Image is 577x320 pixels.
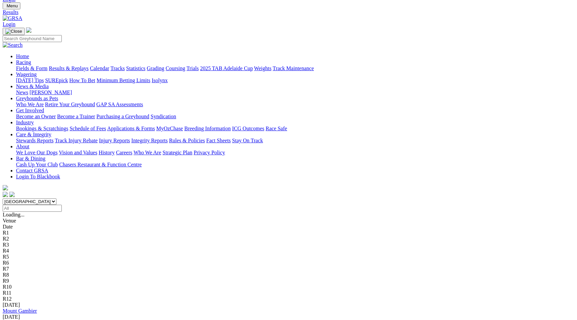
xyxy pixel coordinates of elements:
[16,156,45,161] a: Bar & Dining
[26,27,31,33] img: logo-grsa-white.png
[16,84,49,89] a: News & Media
[49,65,88,71] a: Results & Replays
[194,150,225,155] a: Privacy Policy
[3,254,574,260] div: R5
[3,242,574,248] div: R3
[16,126,68,131] a: Bookings & Scratchings
[3,278,574,284] div: R9
[45,77,68,83] a: SUREpick
[5,29,22,34] img: Close
[3,302,574,308] div: [DATE]
[107,126,155,131] a: Applications & Forms
[16,96,58,101] a: Greyhounds as Pets
[16,162,574,168] div: Bar & Dining
[3,260,574,266] div: R6
[16,114,56,119] a: Become an Owner
[116,150,132,155] a: Careers
[16,174,60,179] a: Login To Blackbook
[59,150,97,155] a: Vision and Values
[16,65,47,71] a: Fields & Form
[16,53,29,59] a: Home
[3,35,62,42] input: Search
[16,65,574,71] div: Racing
[16,102,44,107] a: Who We Are
[206,138,231,143] a: Fact Sheets
[3,15,22,21] img: GRSA
[131,138,168,143] a: Integrity Reports
[156,126,183,131] a: MyOzChase
[3,205,62,212] input: Select date
[90,65,109,71] a: Calendar
[9,192,15,197] img: twitter.svg
[3,42,23,48] img: Search
[97,77,150,83] a: Minimum Betting Limits
[134,150,161,155] a: Who We Are
[186,65,199,71] a: Trials
[59,162,142,167] a: Chasers Restaurant & Function Centre
[166,65,185,71] a: Coursing
[69,126,106,131] a: Schedule of Fees
[3,314,574,320] div: [DATE]
[16,162,58,167] a: Cash Up Your Club
[99,138,130,143] a: Injury Reports
[3,218,574,224] div: Venue
[126,65,146,71] a: Statistics
[273,65,314,71] a: Track Maintenance
[16,90,574,96] div: News & Media
[3,308,37,314] a: Mount Gambier
[3,248,574,254] div: R4
[163,150,192,155] a: Strategic Plan
[3,224,574,230] div: Date
[3,9,574,15] a: Results
[7,3,18,8] span: Menu
[97,114,149,119] a: Purchasing a Greyhound
[69,77,95,83] a: How To Bet
[16,71,37,77] a: Wagering
[16,77,574,84] div: Wagering
[97,102,143,107] a: GAP SA Assessments
[169,138,205,143] a: Rules & Policies
[16,150,57,155] a: We Love Our Dogs
[147,65,164,71] a: Grading
[152,77,168,83] a: Isolynx
[3,28,25,35] button: Toggle navigation
[232,138,263,143] a: Stay On Track
[16,102,574,108] div: Greyhounds as Pets
[3,296,574,302] div: R12
[57,114,95,119] a: Become a Trainer
[254,65,271,71] a: Weights
[16,150,574,156] div: About
[16,90,28,95] a: News
[3,290,574,296] div: R11
[3,185,8,190] img: logo-grsa-white.png
[16,144,29,149] a: About
[3,212,24,217] span: Loading...
[265,126,287,131] a: Race Safe
[3,284,574,290] div: R10
[232,126,264,131] a: ICG Outcomes
[16,168,48,173] a: Contact GRSA
[16,120,34,125] a: Industry
[3,266,574,272] div: R7
[3,21,15,27] a: Login
[200,65,253,71] a: 2025 TAB Adelaide Cup
[55,138,98,143] a: Track Injury Rebate
[99,150,115,155] a: History
[29,90,72,95] a: [PERSON_NAME]
[16,126,574,132] div: Industry
[16,132,51,137] a: Care & Integrity
[16,77,44,83] a: [DATE] Tips
[3,2,20,9] button: Toggle navigation
[3,230,574,236] div: R1
[16,138,574,144] div: Care & Integrity
[16,114,574,120] div: Get Involved
[151,114,176,119] a: Syndication
[16,138,53,143] a: Stewards Reports
[16,59,31,65] a: Racing
[16,108,44,113] a: Get Involved
[111,65,125,71] a: Tracks
[3,272,574,278] div: R8
[45,102,95,107] a: Retire Your Greyhound
[3,192,8,197] img: facebook.svg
